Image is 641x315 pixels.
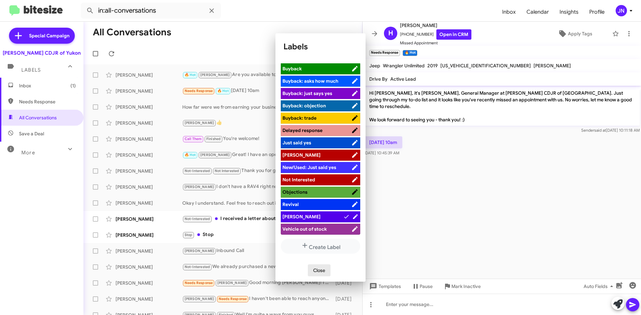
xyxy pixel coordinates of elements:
span: [DATE] 10:45:39 AM [364,150,399,155]
span: Finished [206,137,221,141]
div: [PERSON_NAME] [116,72,182,78]
span: 🔥 Hot [185,153,196,157]
span: Insights [554,2,584,22]
span: Not Interested [282,177,315,183]
button: Close [308,264,331,276]
div: I don't have a RAV4 right now- I do have a couple of Corollas priced at $19,400 [182,183,317,191]
div: Are you available to come out [DATE] or [DATE]? [182,71,319,79]
span: Vehicle out of stock [282,226,327,232]
span: Save a Deal [19,130,44,137]
span: Needs Response [185,89,213,93]
div: JN [616,5,627,16]
div: [PERSON_NAME] [116,184,182,190]
div: [DATE] [332,280,357,286]
div: Thank you for getting back to me. I will update my records. [182,167,317,175]
span: (1) [70,82,76,89]
a: Open in CRM [436,29,471,40]
span: Call Them [185,137,202,141]
span: Labels [21,67,41,73]
span: Jeep [369,63,380,69]
span: Active Lead [390,76,416,82]
span: Not Interested [215,169,239,173]
span: Special Campaign [29,32,69,39]
button: Create Label [281,239,360,254]
h1: All Conversations [93,27,171,38]
span: 🔥 Hot [185,73,196,77]
div: [PERSON_NAME] [116,280,182,286]
span: Inbox [19,82,76,89]
span: [PERSON_NAME] [185,185,214,189]
span: Inbox [497,2,521,22]
div: 👍 [182,119,317,127]
span: Wrangler Unlimited [383,63,425,69]
span: [PERSON_NAME] [282,214,320,220]
h1: Labels [283,41,358,52]
div: [PERSON_NAME] [116,88,182,94]
span: Auto Fields [584,280,616,292]
div: [DATE] 10am [182,87,319,95]
span: Profile [584,2,610,22]
div: [PERSON_NAME] [116,152,182,158]
div: Stop [182,231,332,239]
span: [PERSON_NAME] [533,63,571,69]
span: 🔥 Hot [217,89,229,93]
span: [PERSON_NAME] [400,21,471,29]
div: [PERSON_NAME] [116,296,182,302]
div: [PERSON_NAME] CDJR of Yukon [3,50,81,56]
div: Okay I understand. Feel free to reach out if I can help in the future!👍 [182,200,317,206]
span: New/Used: Just said yes [282,164,336,170]
span: Stop [185,233,193,237]
div: Great! I have an opening for [DATE] at 4 or is 6 pm better for you? [182,151,317,159]
div: [PERSON_NAME] [116,232,182,238]
span: Buyback: asks how much [282,78,338,84]
span: Apply Tags [568,28,592,40]
span: [PERSON_NAME] [185,249,214,253]
p: Hi [PERSON_NAME], it's [PERSON_NAME], General Manager at [PERSON_NAME] CDJR of [GEOGRAPHIC_DATA].... [364,87,640,126]
span: 2019 [427,63,438,69]
span: [PERSON_NAME] [282,152,320,158]
span: [US_VEHICLE_IDENTIFICATION_NUMBER] [440,63,531,69]
span: Close [313,264,325,276]
span: All Conversations [19,114,57,121]
span: [PERSON_NAME] [185,297,214,301]
div: [PERSON_NAME] [116,248,182,254]
div: [PERSON_NAME] [116,264,182,270]
span: [PERSON_NAME] [217,281,247,285]
div: How far were we from earning your business? [182,104,319,110]
div: You're welcome! [182,135,317,143]
small: 🔥 Hot [403,50,417,56]
p: [DATE] 10am [364,136,402,148]
span: H [388,28,393,39]
span: Revival [282,201,299,207]
div: [DATE] [332,296,357,302]
span: Needs Response [19,98,76,105]
span: Buyback: objection [282,103,326,109]
span: Buyback: just says yes [282,90,332,96]
span: Not-Interested [185,217,210,221]
span: [PHONE_NUMBER] [400,29,471,40]
span: Drive By [369,76,388,82]
span: Objections [282,189,307,195]
div: [PERSON_NAME] [116,136,182,142]
span: said at [594,128,606,133]
span: Sender [DATE] 10:11:18 AM [581,128,640,133]
div: Inbound Call [182,247,332,255]
span: Mark Inactive [451,280,481,292]
small: Needs Response [369,50,400,56]
span: [PERSON_NAME] [185,121,214,125]
span: Not-Interested [185,265,210,269]
span: Buyback [282,66,302,72]
div: [PERSON_NAME] [116,120,182,126]
div: [PERSON_NAME] [116,216,182,222]
span: Pause [420,280,433,292]
span: Not-Interested [185,169,210,173]
span: Needs Response [185,281,213,285]
span: More [21,150,35,156]
span: Missed Appointment [400,40,471,46]
div: I received a letter about you guys interested in the car I got there? The [GEOGRAPHIC_DATA] [182,215,325,223]
span: Calendar [521,2,554,22]
span: Templates [368,280,401,292]
div: [PERSON_NAME] [116,104,182,110]
span: Buyback: trade [282,115,316,121]
div: I haven't been able to reach anyone yet. [182,295,332,303]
